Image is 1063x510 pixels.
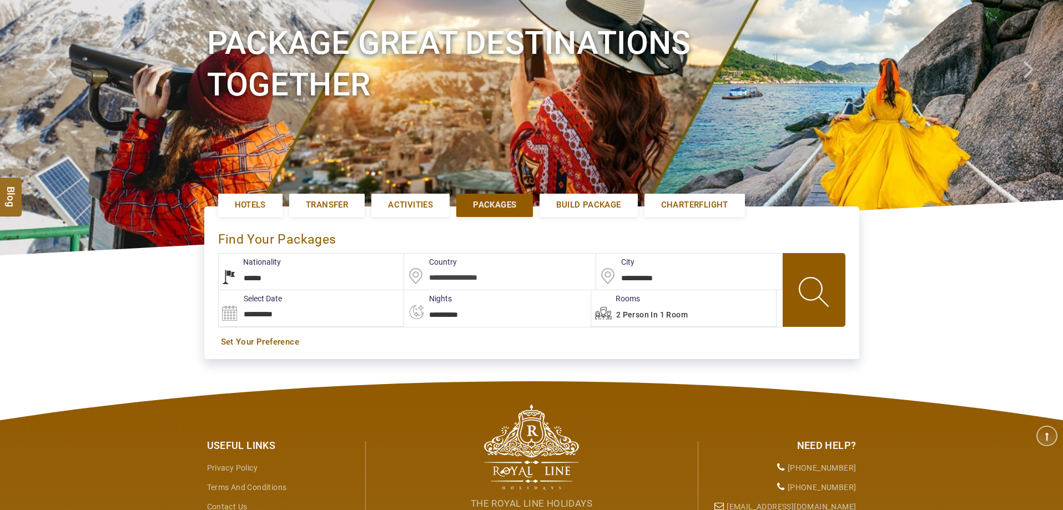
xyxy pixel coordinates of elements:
[404,293,452,304] label: nights
[540,194,637,216] a: Build Package
[218,220,845,253] div: find your Packages
[556,199,621,211] span: Build Package
[221,336,843,348] a: Set Your Preference
[707,478,857,497] li: [PHONE_NUMBER]
[644,194,745,216] a: Charterflight
[306,199,348,211] span: Transfer
[661,199,728,211] span: Charterflight
[207,22,857,106] h1: Package Great Destinations Together
[207,438,357,453] div: Useful Links
[591,293,640,304] label: Rooms
[218,194,283,216] a: Hotels
[207,463,258,472] a: Privacy Policy
[473,199,516,211] span: Packages
[596,256,634,267] label: City
[218,256,281,267] label: Nationality
[219,293,282,304] label: Select Date
[707,458,857,478] li: [PHONE_NUMBER]
[616,310,688,319] span: 2 Person in 1 Room
[235,199,266,211] span: Hotels
[471,498,592,509] span: The Royal Line Holidays
[484,404,579,490] img: The Royal Line Holidays
[289,194,365,216] a: Transfer
[207,483,287,492] a: Terms and Conditions
[707,438,857,453] div: Need Help?
[456,194,533,216] a: Packages
[371,194,450,216] a: Activities
[404,256,457,267] label: Country
[388,199,433,211] span: Activities
[4,186,18,196] span: Blog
